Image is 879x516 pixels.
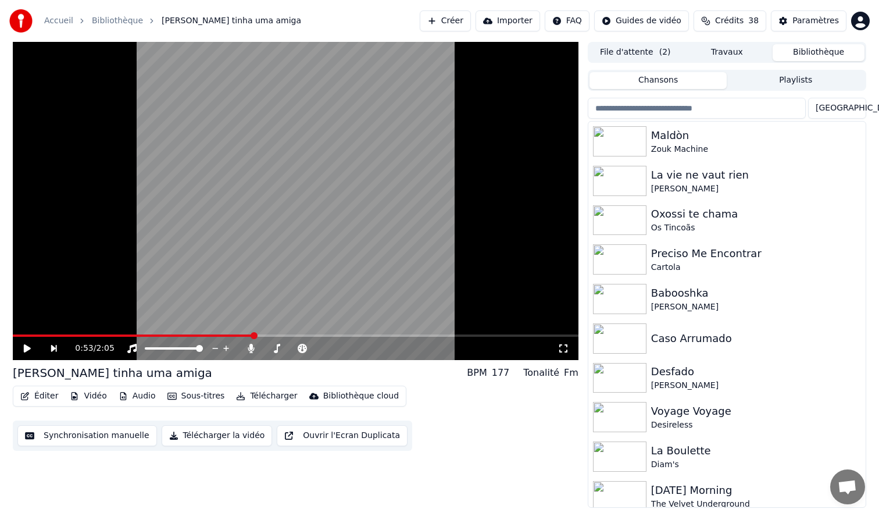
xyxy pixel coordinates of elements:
div: Preciso Me Encontrar [651,245,861,262]
span: 2:05 [96,343,114,354]
div: Ouvrir le chat [830,469,865,504]
span: ( 2 ) [659,47,671,58]
div: The Velvet Underground [651,499,861,510]
button: Bibliothèque [773,44,864,61]
div: [DATE] Morning [651,482,861,499]
button: Travaux [681,44,773,61]
button: Chansons [589,72,727,89]
button: Télécharger la vidéo [162,425,273,446]
button: Sous-titres [163,388,230,404]
button: Audio [114,388,160,404]
div: BPM [467,366,487,380]
button: Paramètres [771,10,846,31]
button: FAQ [545,10,589,31]
a: Bibliothèque [92,15,143,27]
button: File d'attente [589,44,681,61]
div: La vie ne vaut rien [651,167,861,183]
div: Zouk Machine [651,144,861,155]
button: Crédits38 [694,10,766,31]
span: 0:53 [75,343,93,354]
button: Ouvrir l'Ecran Duplicata [277,425,408,446]
div: Bibliothèque cloud [323,390,399,402]
div: Paramètres [792,15,839,27]
div: Fm [564,366,578,380]
button: Synchronisation manuelle [17,425,157,446]
span: 38 [748,15,759,27]
div: Os Tincoãs [651,222,861,234]
div: [PERSON_NAME] [651,183,861,195]
img: youka [9,9,33,33]
button: Télécharger [231,388,302,404]
div: Cartola [651,262,861,273]
span: [PERSON_NAME] tinha uma amiga [162,15,301,27]
div: 177 [492,366,510,380]
button: Playlists [727,72,864,89]
button: Créer [420,10,471,31]
div: [PERSON_NAME] [651,380,861,392]
div: [PERSON_NAME] [651,301,861,313]
div: Desireless [651,419,861,431]
span: Crédits [715,15,744,27]
button: Vidéo [65,388,111,404]
div: Desfado [651,364,861,380]
div: Maldòn [651,127,861,144]
div: Voyage Voyage [651,403,861,419]
div: Diam's [651,459,861,471]
a: Accueil [44,15,73,27]
button: Importer [476,10,540,31]
button: Éditer [16,388,63,404]
div: [PERSON_NAME] tinha uma amiga [13,365,212,381]
div: La Boulette [651,443,861,459]
div: Caso Arrumado [651,330,861,347]
button: Guides de vidéo [594,10,689,31]
div: Babooshka [651,285,861,301]
div: Oxossi te chama [651,206,861,222]
div: / [75,343,103,354]
nav: breadcrumb [44,15,301,27]
div: Tonalité [523,366,559,380]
